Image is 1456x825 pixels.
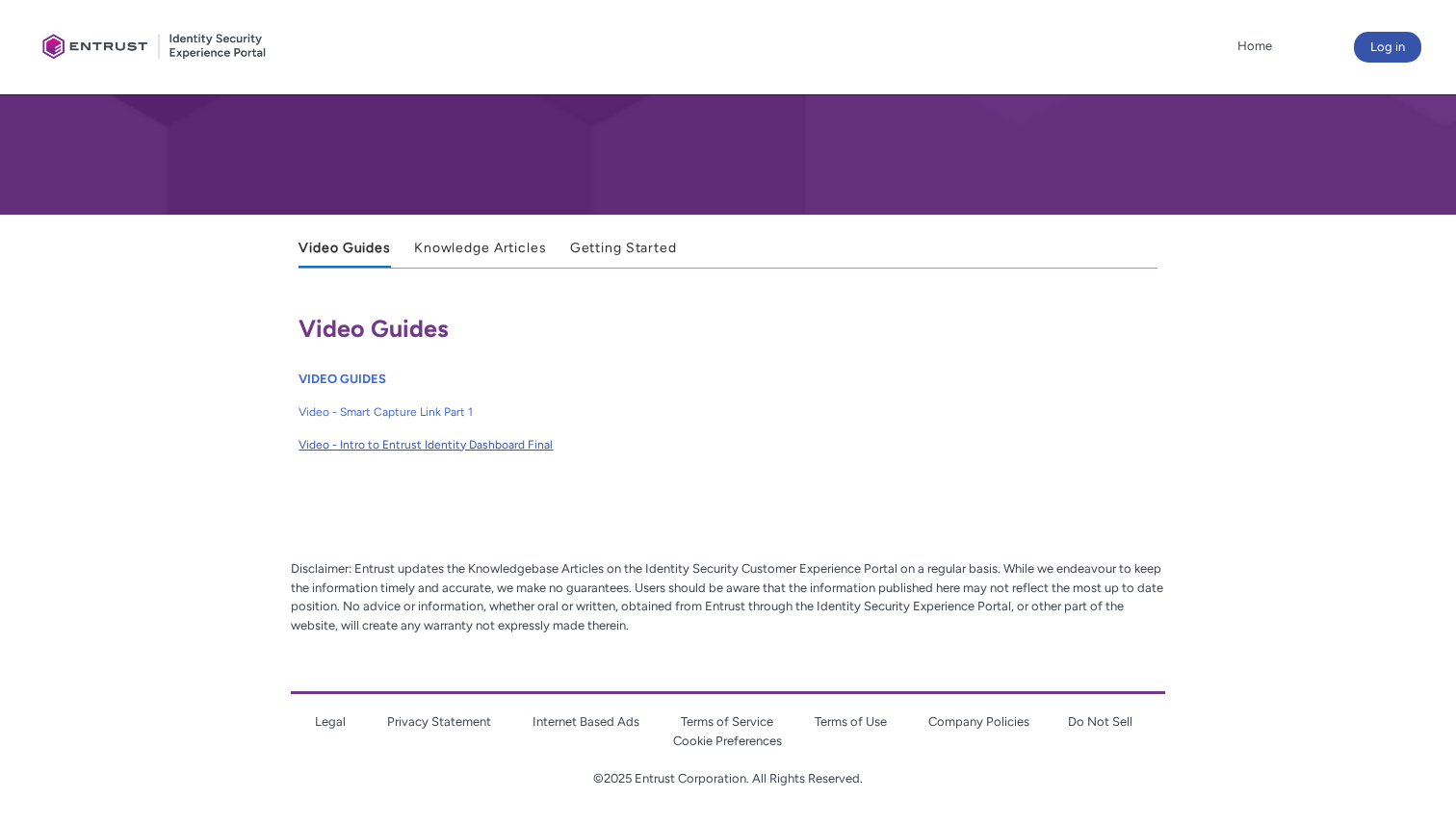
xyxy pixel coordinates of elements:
p: Disclaimer: Entrust updates the Knowledgebase Articles on the Identity Security Customer Experien... [291,559,1164,634]
span: Video - Smart Capture Link Part 1 [299,403,618,421]
a: Video - Intro to Entrust Identity Dashboard Final [299,428,618,461]
a: Home [1233,32,1277,61]
a: Knowledge Articles [414,230,547,268]
a: Getting Started [570,230,677,268]
span: Video - Intro to Entrust Identity Dashboard Final [299,436,618,453]
a: VIDEO GUIDES [299,372,386,386]
span: Getting Started [570,240,677,256]
span: Video Guides [299,240,391,256]
span: Knowledge Articles [414,240,547,256]
span: Video Guides [299,314,449,343]
a: Video Guides [299,230,391,268]
button: Log in [1354,32,1421,63]
a: Video - Smart Capture Link Part 1 [299,396,618,428]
